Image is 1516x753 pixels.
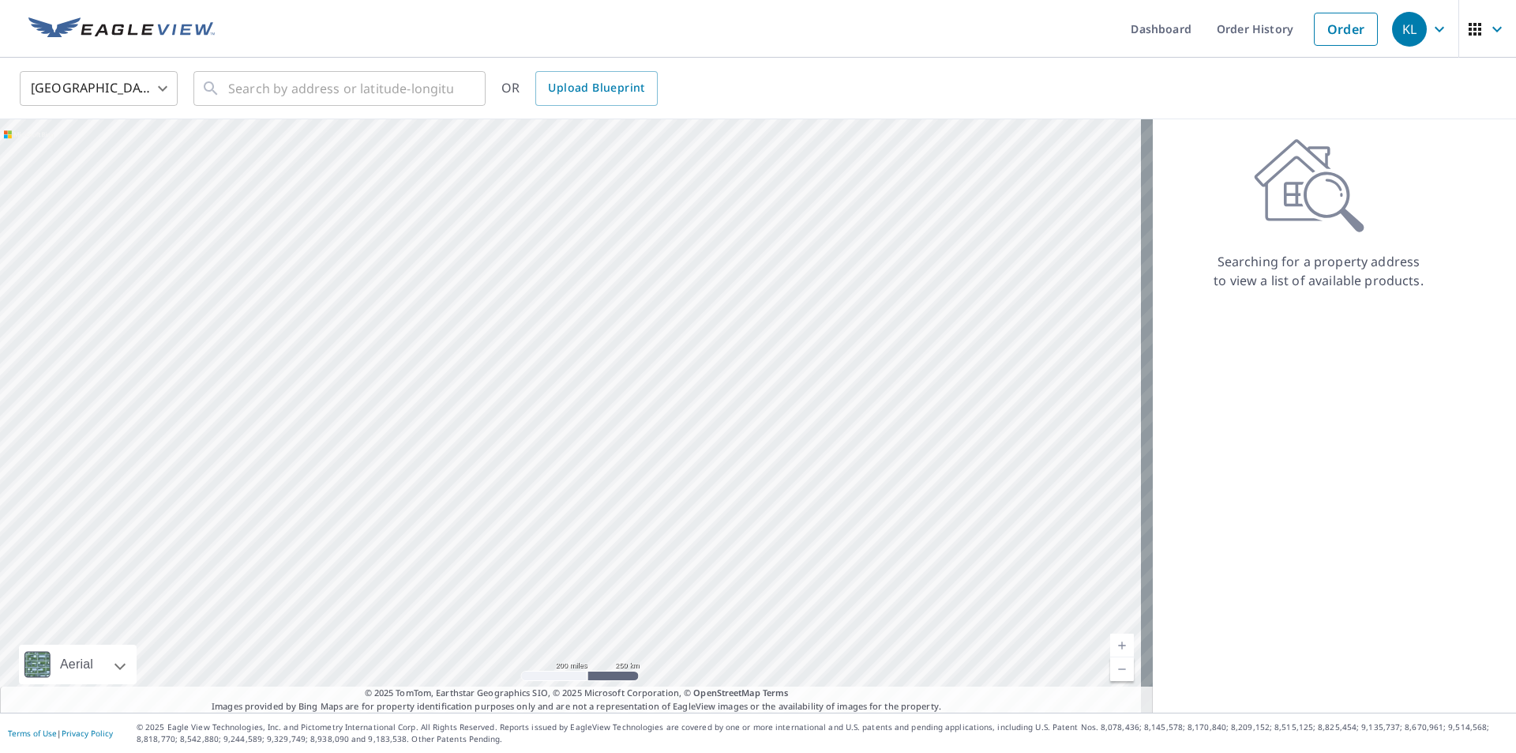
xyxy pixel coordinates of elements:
span: © 2025 TomTom, Earthstar Geographics SIO, © 2025 Microsoft Corporation, © [365,687,789,700]
a: Terms of Use [8,728,57,739]
div: Aerial [55,645,98,684]
div: [GEOGRAPHIC_DATA] [20,66,178,111]
div: OR [501,71,658,106]
a: OpenStreetMap [693,687,760,698]
input: Search by address or latitude-longitude [228,66,453,111]
a: Upload Blueprint [535,71,657,106]
div: KL [1392,12,1427,47]
a: Current Level 5, Zoom In [1110,634,1134,657]
a: Privacy Policy [62,728,113,739]
img: EV Logo [28,17,215,41]
a: Current Level 5, Zoom Out [1110,657,1134,681]
div: Aerial [19,645,137,684]
p: Searching for a property address to view a list of available products. [1213,252,1424,290]
a: Terms [763,687,789,698]
p: | [8,729,113,738]
span: Upload Blueprint [548,78,644,98]
p: © 2025 Eagle View Technologies, Inc. and Pictometry International Corp. All Rights Reserved. Repo... [137,721,1508,745]
a: Order [1314,13,1378,46]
